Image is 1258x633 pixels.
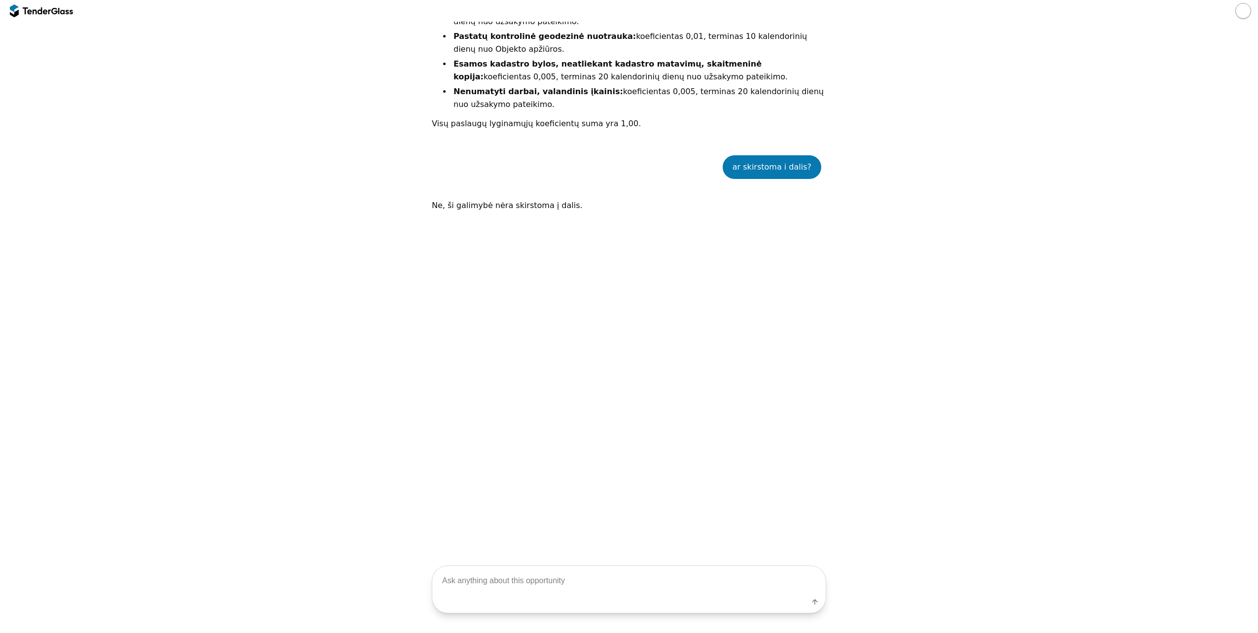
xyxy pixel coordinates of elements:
strong: Esamos kadastro bylos, neatliekant kadastro matavimų, skaitmeninė kopija: [454,59,762,81]
li: koeficientas 0,01, terminas 10 kalendorinių dienų nuo Objekto apžiūros. [452,30,826,56]
div: ar skirstoma i dalis? [733,160,811,174]
li: koeficientas 0,005, terminas 20 kalendorinių dienų nuo užsakymo pateikimo. [452,85,826,111]
li: koeficientas 0,005, terminas 20 kalendorinių dienų nuo užsakymo pateikimo. [452,58,826,83]
p: Ne, ši galimybė nėra skirstoma į dalis. [432,199,826,212]
strong: Pastatų kontrolinė geodezinė nuotrauka: [454,32,636,41]
p: Visų paslaugų lyginamųjų koeficientų suma yra 1,00. [432,117,826,131]
strong: Nenumatyti darbai, valandinis įkainis: [454,87,623,96]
